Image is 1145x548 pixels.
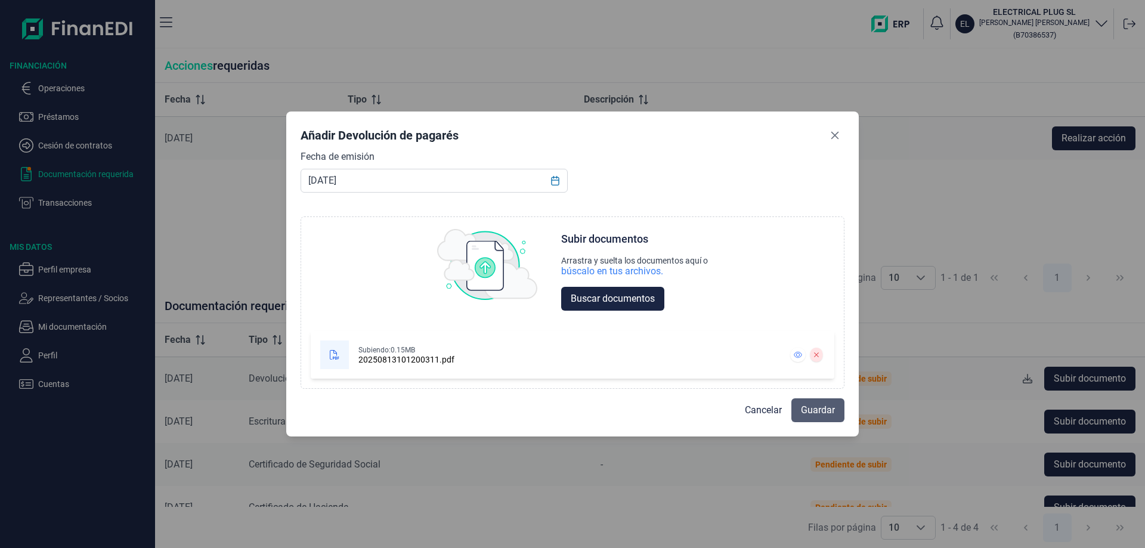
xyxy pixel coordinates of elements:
[358,345,454,355] div: Subiendo: 0.15MB
[825,126,844,145] button: Close
[437,229,537,301] img: upload img
[561,265,708,277] div: búscalo en tus archivos.
[571,292,655,306] span: Buscar documentos
[561,256,708,265] div: Arrastra y suelta los documentos aquí o
[801,403,835,417] span: Guardar
[358,355,454,364] div: 20250813101200311.pdf
[745,403,782,417] span: Cancelar
[561,232,648,246] div: Subir documentos
[561,287,664,311] button: Buscar documentos
[791,398,844,422] button: Guardar
[301,150,375,164] label: Fecha de emisión
[735,398,791,422] button: Cancelar
[561,265,663,277] div: búscalo en tus archivos.
[544,170,567,191] button: Choose Date
[301,127,459,144] div: Añadir Devolución de pagarés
